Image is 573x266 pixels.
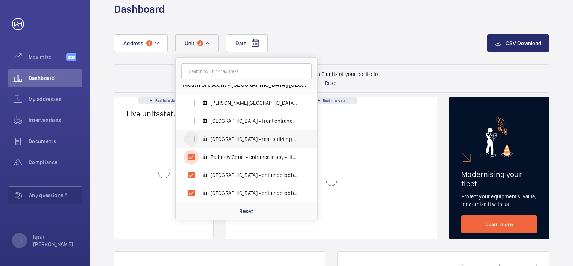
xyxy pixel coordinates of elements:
[211,153,298,161] span: Rathnew Court - entrance lobby - lift 2 - U1012155 - 2, 69582289
[138,97,190,104] div: Real time data
[184,40,194,46] span: Unit
[461,169,537,188] h2: Modernising your fleet
[114,2,165,16] h1: Dashboard
[28,116,82,124] span: Interventions
[126,109,194,118] h2: Live units
[114,34,168,52] button: Address1
[461,193,537,208] p: Protect your equipment's value, modernise it with us!
[33,233,78,248] p: Iqrar [PERSON_NAME]
[211,117,298,125] span: [GEOGRAPHIC_DATA] - front entrance lobby - lift 4 - U1012155 - 4, 85794885
[146,40,152,46] span: 1
[211,189,298,197] span: [GEOGRAPHIC_DATA] - entrance lobby - lift 1 - U1012155 - 1, 38711568
[486,116,513,157] img: marketing-card.svg
[29,192,82,199] span: Any questions ?
[239,207,253,215] p: Reset
[181,63,312,79] input: Search by unit or address
[160,109,194,118] span: status
[28,159,82,166] span: Compliance
[123,40,143,46] span: Address
[325,79,338,87] p: Reset
[285,70,378,78] p: Data filtered on 3 units of your portfolio
[197,40,203,46] span: 3
[28,74,82,82] span: Dashboard
[235,40,246,46] span: Date
[66,53,76,61] span: Beta
[306,97,357,104] div: Real time data
[17,237,22,244] p: IH
[505,40,541,46] span: CSV Download
[211,99,298,107] span: [PERSON_NAME][GEOGRAPHIC_DATA] - entrance lobby - lift 5 - U1012155 - 5, 28207185
[211,171,298,179] span: [GEOGRAPHIC_DATA] - entrance lobby - Lift 6 - U1012155 - 6, 74618013
[28,53,66,61] span: Maximize
[487,34,549,52] button: CSV Download
[28,95,82,103] span: My addresses
[461,215,537,233] a: Learn more
[226,34,268,52] button: Date
[28,138,82,145] span: Documents
[211,135,298,143] span: [GEOGRAPHIC_DATA] - rear building entrance - lift 3 - U1012155 - 3, 45598432
[175,34,219,52] button: Unit3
